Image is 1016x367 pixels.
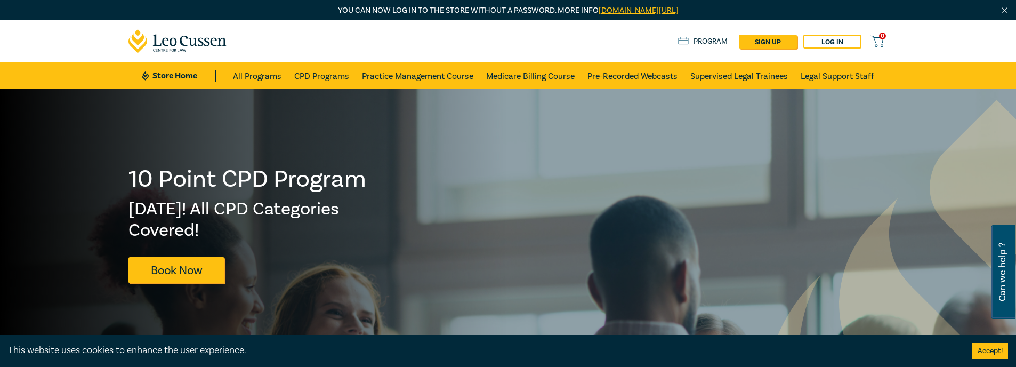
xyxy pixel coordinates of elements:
[678,36,728,47] a: Program
[801,62,874,89] a: Legal Support Staff
[128,198,367,241] h2: [DATE]! All CPD Categories Covered!
[690,62,788,89] a: Supervised Legal Trainees
[879,33,886,39] span: 0
[294,62,349,89] a: CPD Programs
[972,343,1008,359] button: Accept cookies
[128,5,888,17] p: You can now log in to the store without a password. More info
[128,165,367,193] h1: 10 Point CPD Program
[997,232,1007,313] span: Can we help ?
[1000,6,1009,15] img: Close
[599,5,679,15] a: [DOMAIN_NAME][URL]
[739,35,797,49] a: sign up
[587,62,678,89] a: Pre-Recorded Webcasts
[142,70,216,82] a: Store Home
[486,62,575,89] a: Medicare Billing Course
[362,62,473,89] a: Practice Management Course
[128,257,224,283] a: Book Now
[233,62,281,89] a: All Programs
[803,35,861,49] a: Log in
[8,344,956,357] div: This website uses cookies to enhance the user experience.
